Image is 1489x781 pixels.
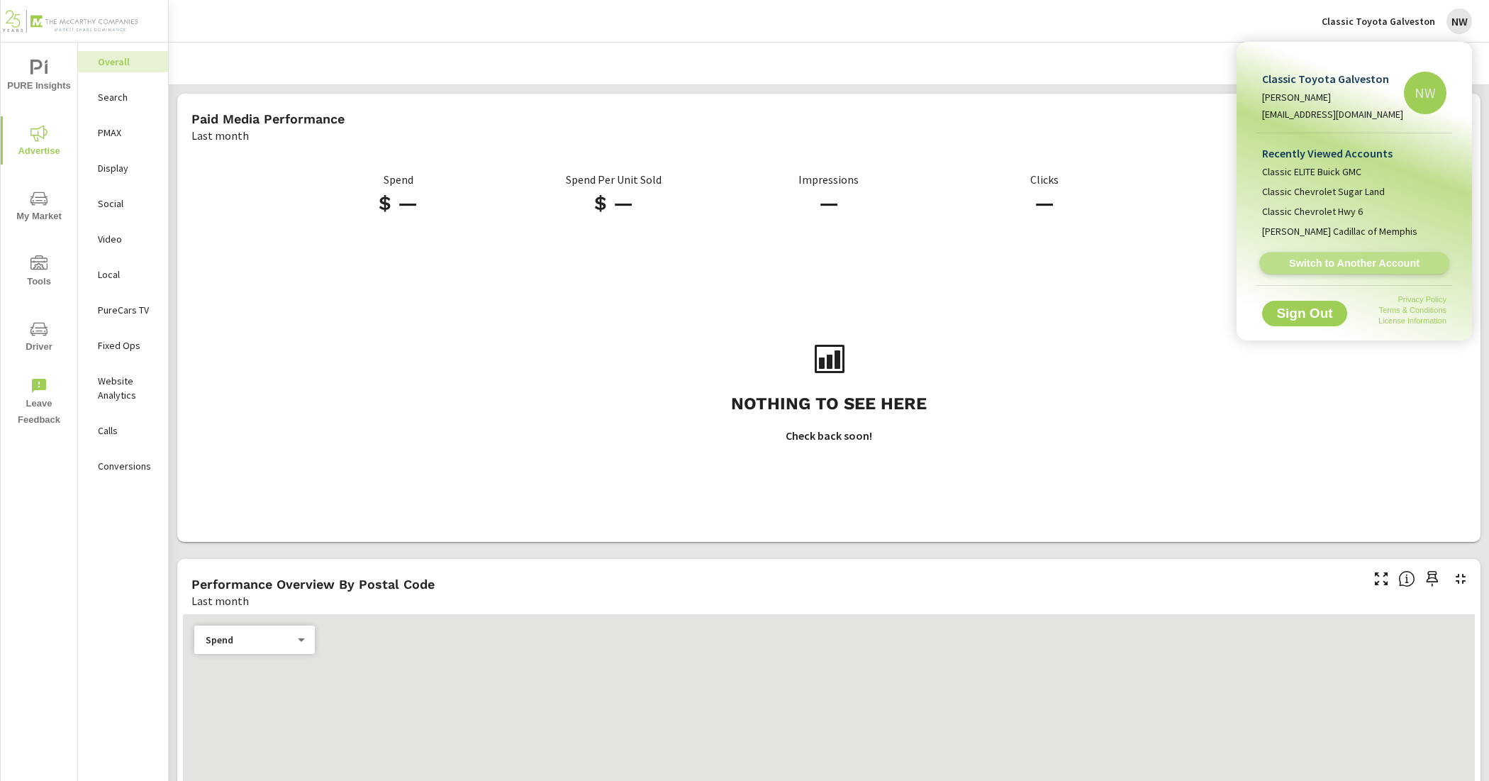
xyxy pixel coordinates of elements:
button: Sign Out [1262,301,1347,326]
div: NW [1404,72,1446,114]
a: License Information [1378,316,1446,325]
span: Switch to Another Account [1267,257,1441,270]
span: [PERSON_NAME] Cadillac of Memphis [1262,224,1417,238]
span: Sign Out [1273,307,1336,320]
p: Classic Toyota Galveston [1262,70,1403,87]
a: Terms & Conditions [1379,306,1446,314]
span: Classic Chevrolet Sugar Land [1262,184,1385,199]
p: [PERSON_NAME] [1262,90,1403,104]
a: Privacy Policy [1398,295,1446,304]
span: Classic Chevrolet Hwy 6 [1262,204,1363,218]
a: Switch to Another Account [1259,253,1449,275]
span: Classic ELITE Buick GMC [1262,165,1361,179]
p: [EMAIL_ADDRESS][DOMAIN_NAME] [1262,107,1403,121]
p: Recently Viewed Accounts [1262,145,1446,162]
